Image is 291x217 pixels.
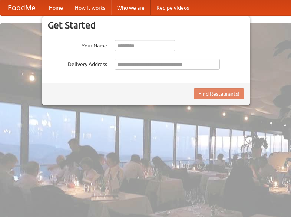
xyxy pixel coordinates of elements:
[43,0,69,15] a: Home
[194,88,244,99] button: Find Restaurants!
[151,0,195,15] a: Recipe videos
[48,20,244,31] h3: Get Started
[69,0,111,15] a: How it works
[0,0,43,15] a: FoodMe
[111,0,151,15] a: Who we are
[48,59,107,68] label: Delivery Address
[48,40,107,49] label: Your Name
